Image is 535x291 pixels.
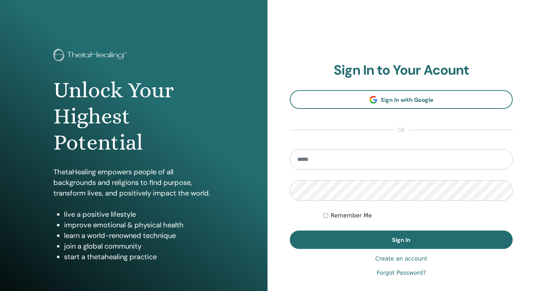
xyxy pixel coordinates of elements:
h2: Sign In to Your Acount [290,62,513,78]
a: Create an account [375,255,427,263]
h1: Unlock Your Highest Potential [53,77,214,156]
div: Keep me authenticated indefinitely or until I manually logout [323,211,513,220]
a: Sign In with Google [290,90,513,109]
span: Sign In with Google [381,96,433,104]
p: ThetaHealing empowers people of all backgrounds and religions to find purpose, transform lives, a... [53,167,214,198]
li: live a positive lifestyle [64,209,214,220]
span: Sign In [392,236,410,244]
button: Sign In [290,231,513,249]
li: improve emotional & physical health [64,220,214,230]
li: start a thetahealing practice [64,251,214,262]
li: join a global community [64,241,214,251]
li: learn a world-renowned technique [64,230,214,241]
label: Remember Me [331,211,372,220]
span: or [394,126,409,134]
a: Forgot Password? [376,269,426,277]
